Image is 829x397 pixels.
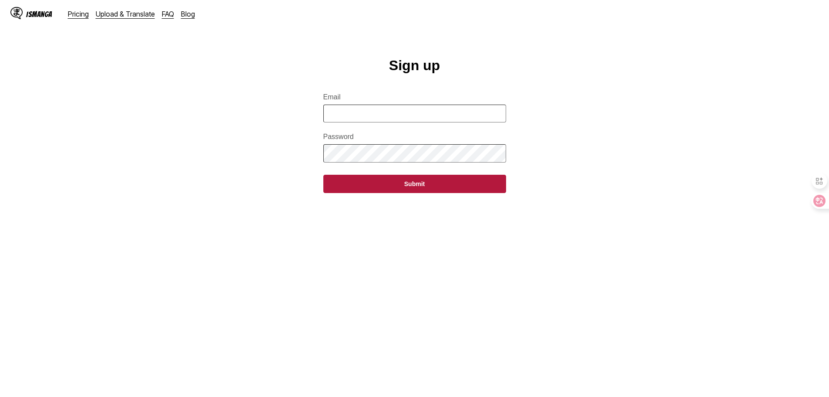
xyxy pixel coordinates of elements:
[162,10,174,18] a: FAQ
[389,58,440,74] h1: Sign up
[10,7,68,21] a: IsManga LogoIsManga
[323,175,506,193] button: Submit
[10,7,23,19] img: IsManga Logo
[68,10,89,18] a: Pricing
[26,10,52,18] div: IsManga
[323,93,506,101] label: Email
[96,10,155,18] a: Upload & Translate
[323,133,506,141] label: Password
[181,10,195,18] a: Blog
